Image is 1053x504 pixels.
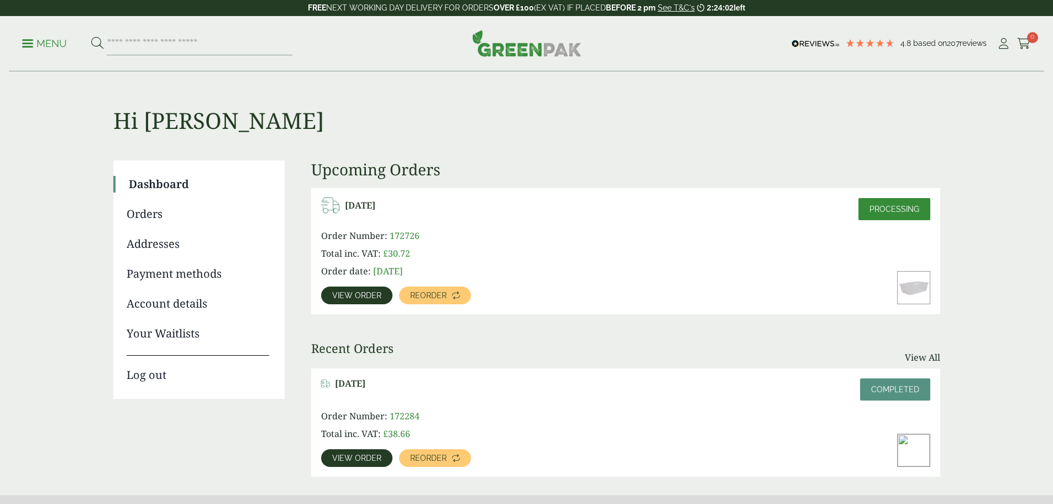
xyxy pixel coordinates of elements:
[22,37,67,48] a: Menu
[606,3,656,12] strong: BEFORE 2 pm
[472,30,581,56] img: GreenPak Supplies
[127,266,269,282] a: Payment methods
[1027,32,1038,43] span: 0
[845,38,895,48] div: 4.79 Stars
[707,3,734,12] span: 2:24:02
[734,3,745,12] span: left
[321,428,381,440] span: Total inc. VAT:
[960,39,987,48] span: reviews
[127,206,269,222] a: Orders
[905,351,940,364] a: View All
[390,410,420,422] span: 172284
[311,341,394,355] h3: Recent Orders
[22,37,67,50] p: Menu
[321,410,387,422] span: Order Number:
[127,236,269,252] a: Addresses
[127,355,269,383] a: Log out
[321,265,371,277] span: Order date:
[898,434,930,466] img: 2320027-Bagasse-Lunch-Box-9x622-open-with-food-300x200.jpg
[373,265,403,277] span: [DATE]
[913,39,947,48] span: Based on
[792,40,840,48] img: REVIEWS.io
[383,428,410,440] bdi: 38.66
[383,247,410,259] bdi: 30.72
[1017,38,1031,49] i: Cart
[321,449,392,467] a: View order
[345,200,375,211] span: [DATE]
[383,428,388,440] span: £
[383,247,388,259] span: £
[321,287,392,304] a: View order
[321,247,381,259] span: Total inc. VAT:
[332,292,381,299] span: View order
[332,454,381,462] span: View order
[871,385,919,394] span: Completed
[410,454,447,462] span: Reorder
[947,39,960,48] span: 207
[997,38,1010,49] i: My Account
[335,378,365,389] span: [DATE]
[898,272,930,304] img: 3010007A-750ml-Microwavable-Container-Lid-300x152.jpg
[1017,35,1031,52] a: 0
[127,295,269,312] a: Account details
[129,176,269,193] a: Dashboard
[399,287,471,304] a: Reorder
[127,325,269,342] a: Your Waitlists
[900,39,913,48] span: 4.8
[311,160,940,179] h3: Upcoming Orders
[399,449,471,467] a: Reorder
[494,3,534,12] strong: OVER £100
[321,230,387,242] span: Order Number:
[658,3,695,12] a: See T&C's
[308,3,326,12] strong: FREE
[113,72,940,134] h1: Hi [PERSON_NAME]
[410,292,447,299] span: Reorder
[390,230,420,242] span: 172726
[869,205,919,214] span: Processing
